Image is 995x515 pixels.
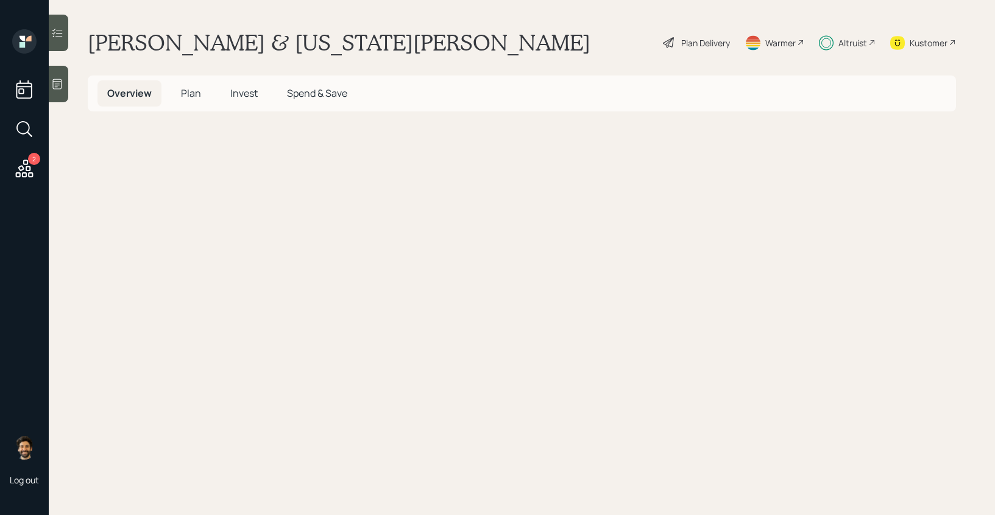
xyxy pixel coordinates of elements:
div: Altruist [838,37,867,49]
div: Plan Delivery [681,37,730,49]
span: Spend & Save [287,86,347,100]
div: Warmer [765,37,796,49]
img: eric-schwartz-headshot.png [12,435,37,460]
span: Plan [181,86,201,100]
div: Kustomer [910,37,947,49]
span: Overview [107,86,152,100]
span: Invest [230,86,258,100]
h1: [PERSON_NAME] & [US_STATE][PERSON_NAME] [88,29,590,56]
div: Log out [10,474,39,486]
div: 2 [28,153,40,165]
